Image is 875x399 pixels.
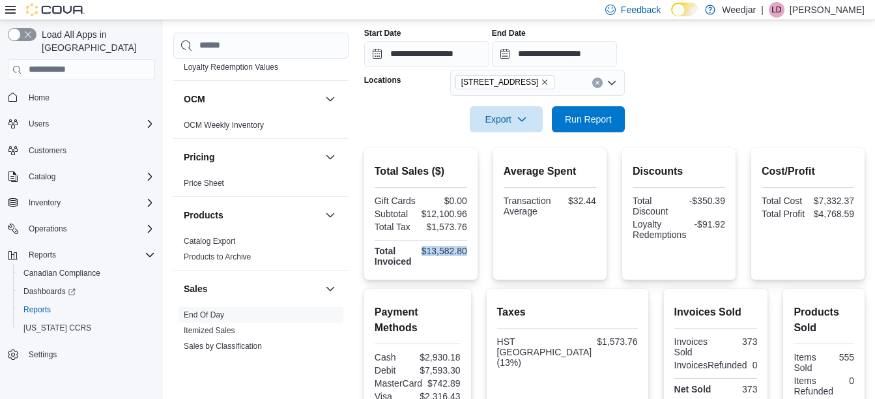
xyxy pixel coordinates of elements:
[29,224,67,234] span: Operations
[13,319,160,337] button: [US_STATE] CCRS
[184,341,262,351] span: Sales by Classification
[810,209,854,219] div: $4,768.59
[184,179,224,188] a: Price Sheet
[827,352,854,362] div: 555
[184,151,214,164] h3: Pricing
[674,384,711,394] strong: Net Sold
[794,376,833,396] div: Items Refunded
[597,336,637,347] div: $1,573.76
[18,265,155,281] span: Canadian Compliance
[23,221,72,237] button: Operations
[794,352,821,373] div: Items Sold
[364,41,489,67] input: Press the down key to open a popover containing a calendar.
[23,323,91,333] span: [US_STATE] CCRS
[23,143,72,158] a: Customers
[323,207,338,223] button: Products
[323,149,338,165] button: Pricing
[674,336,713,357] div: Invoices Sold
[173,233,349,270] div: Products
[674,360,747,370] div: InvoicesRefunded
[18,320,96,336] a: [US_STATE] CCRS
[184,93,205,106] h3: OCM
[18,320,155,336] span: Washington CCRS
[762,196,805,206] div: Total Cost
[184,310,224,319] a: End Of Day
[29,119,49,129] span: Users
[13,282,160,301] a: Dashboards
[422,209,467,219] div: $12,100.96
[3,168,160,186] button: Catalog
[810,196,854,206] div: $7,332.37
[23,195,66,211] button: Inventory
[420,352,460,362] div: $2,930.18
[633,196,676,216] div: Total Discount
[184,93,320,106] button: OCM
[23,169,155,185] span: Catalog
[565,113,612,126] span: Run Report
[423,222,467,232] div: $1,573.76
[375,246,412,267] strong: Total Invoiced
[3,141,160,160] button: Customers
[23,169,61,185] button: Catalog
[790,2,865,18] p: [PERSON_NAME]
[3,88,160,107] button: Home
[541,78,549,86] button: Remove 355 Oakwood Ave from selection in this group
[29,93,50,103] span: Home
[470,106,543,132] button: Export
[375,365,414,376] div: Debit
[671,3,698,16] input: Dark Mode
[29,171,55,182] span: Catalog
[18,302,56,318] a: Reports
[173,44,349,80] div: Loyalty
[455,75,555,89] span: 355 Oakwood Ave
[794,304,854,336] h2: Products Sold
[461,76,539,89] span: [STREET_ADDRESS]
[492,41,617,67] input: Press the down key to open a popover containing a calendar.
[23,304,51,315] span: Reports
[497,336,592,368] div: HST [GEOGRAPHIC_DATA] (13%)
[36,28,155,54] span: Load All Apps in [GEOGRAPHIC_DATA]
[420,365,460,376] div: $7,593.30
[719,384,758,394] div: 373
[23,89,155,106] span: Home
[3,194,160,212] button: Inventory
[23,116,155,132] span: Users
[492,28,526,38] label: End Date
[504,196,551,216] div: Transaction Average
[184,209,320,222] button: Products
[18,265,106,281] a: Canadian Compliance
[18,284,81,299] a: Dashboards
[184,326,235,335] a: Itemized Sales
[423,196,467,206] div: $0.00
[184,236,235,246] span: Catalog Export
[607,78,617,88] button: Open list of options
[552,106,625,132] button: Run Report
[762,164,854,179] h2: Cost/Profit
[23,247,61,263] button: Reports
[722,2,756,18] p: Weedjar
[504,164,596,179] h2: Average Spent
[184,282,320,295] button: Sales
[13,264,160,282] button: Canadian Compliance
[3,246,160,264] button: Reports
[13,301,160,319] button: Reports
[184,342,262,351] a: Sales by Classification
[719,336,758,347] div: 373
[761,2,764,18] p: |
[184,62,278,72] span: Loyalty Redemption Values
[427,378,461,389] div: $742.89
[753,360,758,370] div: 0
[769,2,784,18] div: Lauren Daniels
[771,2,781,18] span: LD
[29,145,66,156] span: Customers
[23,247,155,263] span: Reports
[184,209,223,222] h3: Products
[23,142,155,158] span: Customers
[592,78,603,88] button: Clear input
[23,286,76,297] span: Dashboards
[184,357,230,366] a: Sales by Day
[375,164,467,179] h2: Total Sales ($)
[375,209,416,219] div: Subtotal
[184,237,235,246] a: Catalog Export
[184,357,230,367] span: Sales by Day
